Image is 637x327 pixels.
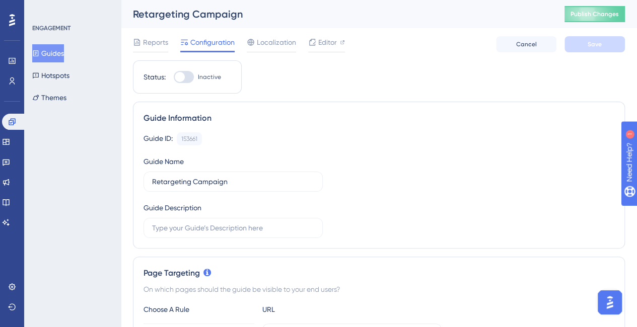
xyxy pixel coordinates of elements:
span: Localization [257,36,296,48]
div: ENGAGEMENT [32,24,70,32]
span: Save [588,40,602,48]
span: Editor [318,36,337,48]
button: Publish Changes [564,6,625,22]
div: 1 [70,5,73,13]
button: Themes [32,89,66,107]
div: Retargeting Campaign [133,7,539,21]
input: Type your Guide’s Name here [152,176,314,187]
div: Guide Name [144,155,184,168]
span: Publish Changes [571,10,619,18]
span: Reports [143,36,168,48]
span: Cancel [516,40,537,48]
div: On which pages should the guide be visible to your end users? [144,283,614,295]
div: Guide Information [144,112,614,124]
button: Cancel [496,36,556,52]
span: Need Help? [24,3,63,15]
span: Configuration [190,36,235,48]
button: Hotspots [32,66,69,85]
div: Page Targeting [144,267,614,279]
div: Guide Description [144,202,201,214]
input: Type your Guide’s Description here [152,222,314,233]
div: 153661 [181,135,197,143]
button: Guides [32,44,64,62]
div: URL [262,303,373,315]
button: Save [564,36,625,52]
div: Choose A Rule [144,303,254,315]
div: Status: [144,71,166,83]
span: Inactive [198,73,221,81]
iframe: UserGuiding AI Assistant Launcher [595,287,625,317]
div: Guide ID: [144,132,173,145]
